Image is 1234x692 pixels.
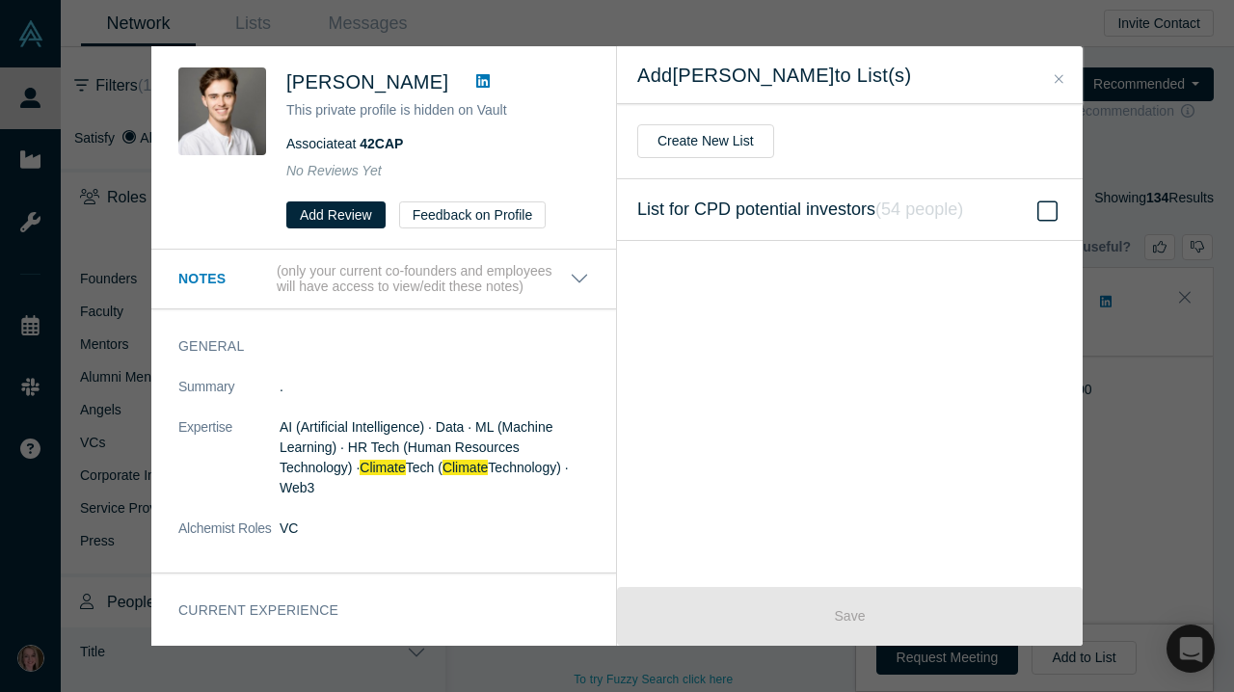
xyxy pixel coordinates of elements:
a: 42CAP [360,136,403,151]
i: ( 54 people ) [875,200,963,219]
span: [PERSON_NAME] [286,71,448,93]
span: Climate [360,460,405,475]
span: Climate [443,460,488,475]
dt: Summary [178,377,280,417]
button: Feedback on Profile [399,201,547,228]
button: Create New List [637,124,774,158]
span: Tech ( [406,460,443,475]
img: Vincent Pistor's Profile Image [178,67,266,155]
span: No Reviews Yet [286,163,382,178]
span: List for CPD potential investors [637,197,963,224]
button: Add Review [286,201,386,228]
button: Close [1049,68,1069,91]
p: This private profile is hidden on Vault [286,100,589,120]
dt: Expertise [178,417,280,519]
h3: General [178,336,562,357]
h2: Add [PERSON_NAME] to List(s) [637,64,1062,87]
span: Associate at [286,136,403,151]
h3: Notes [178,269,273,289]
button: Notes (only your current co-founders and employees will have access to view/edit these notes) [178,263,589,296]
p: (only your current co-founders and employees will have access to view/edit these notes) [277,263,570,296]
p: . [280,377,589,397]
dd: VC [280,519,589,539]
span: AI (Artificial Intelligence) · Data · ML (Machine Learning) · HR Tech (Human Resources Technology) · [280,419,552,475]
dt: Alchemist Roles [178,519,280,559]
h3: Current Experience [178,600,562,621]
button: Save [617,587,1083,646]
